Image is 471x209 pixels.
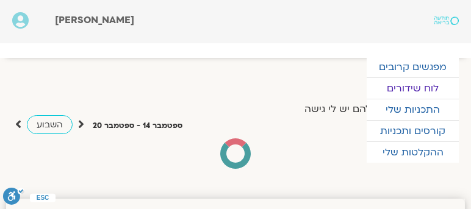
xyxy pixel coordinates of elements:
span: השבוע [37,119,63,130]
label: הצג רק הרצאות להם יש לי גישה [304,104,445,115]
a: מפגשים קרובים [367,57,459,77]
a: קורסים ותכניות [367,121,459,141]
a: ההקלטות שלי [367,142,459,163]
p: ספטמבר 14 - ספטמבר 20 [93,119,182,132]
a: לוח שידורים [367,78,459,99]
a: השבוע [27,115,73,134]
span: [PERSON_NAME] [55,13,134,27]
a: התכניות שלי [367,99,459,120]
